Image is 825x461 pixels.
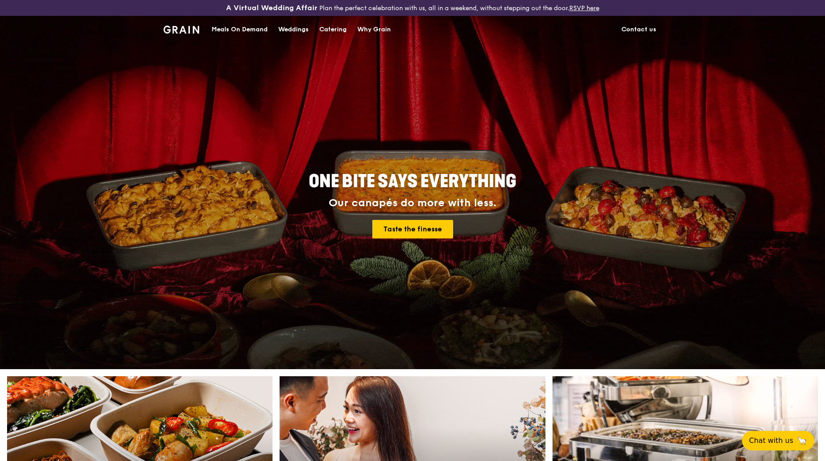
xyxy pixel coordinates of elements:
[372,220,453,238] a: Taste the finesse
[742,431,814,450] button: Chat with us🦙
[319,16,347,43] div: Catering
[797,435,807,446] span: 🦙
[309,171,516,192] span: ONE BITE SAYS EVERYTHING
[749,435,793,446] span: Chat with us
[273,16,314,43] a: Weddings
[254,197,571,209] div: Our canapés do more with less.
[569,4,599,12] a: RSVP here
[163,26,199,34] img: Grain
[226,4,318,12] h3: A Virtual Wedding Affair
[212,16,268,43] div: Meals On Demand
[314,16,352,43] a: Catering
[352,16,396,43] a: Why Grain
[357,16,391,43] div: Why Grain
[278,16,309,43] div: Weddings
[158,4,667,12] div: Plan the perfect celebration with us, all in a weekend, without stepping out the door.
[163,15,199,42] a: GrainGrain
[616,16,662,43] a: Contact us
